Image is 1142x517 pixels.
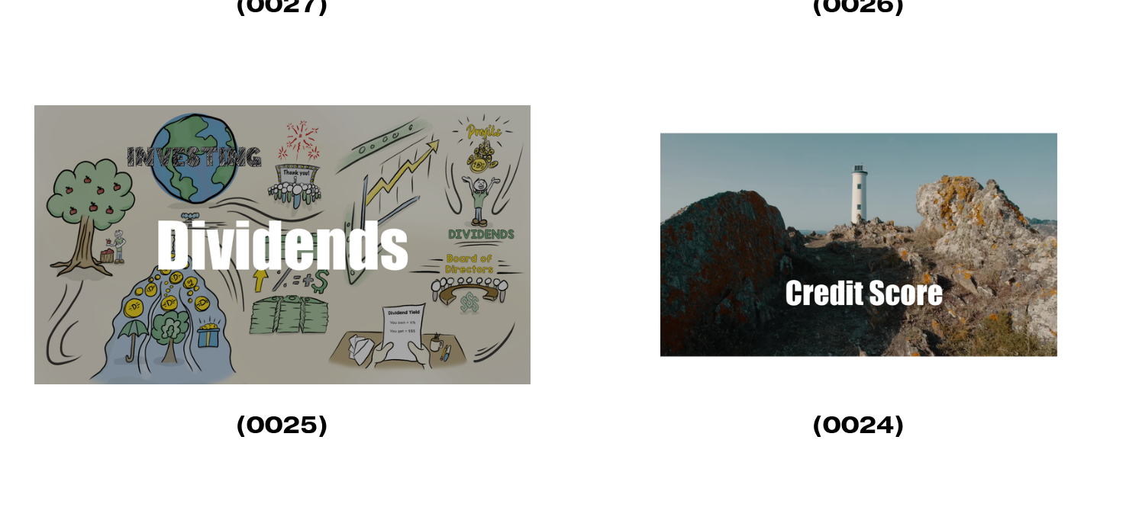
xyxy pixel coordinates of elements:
img: The Importance of Your Credit Score in Shaping Financial Opportunities Script (0024) In today's w... [611,105,1107,384]
img: Understanding Dividends: Your Rewards as a Shareholder Script (0025) In the vast world of investi... [34,105,531,384]
strong: (0025) [236,409,329,440]
strong: (0024) [812,409,905,440]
